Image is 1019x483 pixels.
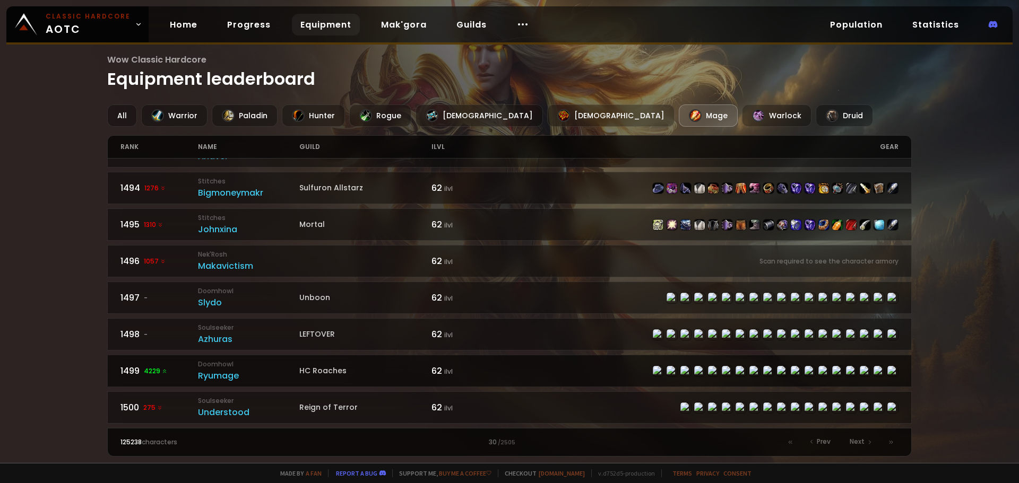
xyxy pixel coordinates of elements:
[198,296,299,309] div: Slydo
[349,104,411,127] div: Rogue
[736,183,746,194] img: item-19683
[107,282,912,314] a: 1497-DoomhowlSlydoUnboon62 ilvlitem-16795item-17109item-11782item-4334item-16798item-11662item-13...
[198,177,299,186] small: Stitches
[749,219,760,230] img: item-11822
[439,469,491,477] a: Buy me a coffee
[107,245,912,277] a: 14961057 Nek'RoshMakavictism62 ilvlScan required to see the character armory
[198,223,299,236] div: Johnxina
[107,172,912,204] a: 14941276 StitchesBigmoneymakrSulfuron Allstarz62 ilvlitem-18727item-19876item-21468item-4334item-...
[144,220,163,230] span: 1310
[120,218,198,231] div: 1495
[299,292,431,303] div: Unboon
[805,219,815,230] img: item-22433
[860,183,870,194] img: item-22379
[509,136,899,158] div: gear
[667,183,677,194] img: item-19876
[144,257,166,266] span: 1057
[107,104,137,127] div: All
[816,104,873,127] div: Druid
[198,136,299,158] div: name
[120,401,198,414] div: 1500
[144,183,166,193] span: 1276
[198,406,299,419] div: Understood
[198,286,299,296] small: Doomhowl
[846,219,857,230] img: item-18811
[143,403,163,412] span: 275
[431,328,509,341] div: 62
[299,136,431,158] div: guild
[292,14,360,36] a: Equipment
[696,469,719,477] a: Privacy
[219,14,279,36] a: Progress
[107,355,912,387] a: 14994229 DoomhowlRyumageHC Roaches62 ilvlitem-22267item-22403item-21468item-4335item-22069item-11...
[144,330,148,339] span: -
[498,438,515,447] small: / 2505
[539,469,585,477] a: [DOMAIN_NAME]
[722,219,732,230] img: item-11662
[759,257,899,266] small: Scan required to see the character armory
[198,359,299,369] small: Doomhowl
[431,364,509,377] div: 62
[46,12,131,21] small: Classic Hardcore
[431,291,509,304] div: 62
[120,437,142,446] span: 125238
[120,364,198,377] div: 1499
[680,219,691,230] img: item-22412
[416,104,543,127] div: [DEMOGRAPHIC_DATA]
[6,6,149,42] a: Classic HardcoreAOTC
[198,396,299,406] small: Soulseeker
[444,221,453,230] small: ilvl
[373,14,435,36] a: Mak'gora
[448,14,495,36] a: Guilds
[198,259,299,273] div: Makavictism
[805,183,815,194] img: item-22721
[198,250,299,259] small: Nek'Rosh
[672,469,692,477] a: Terms
[144,366,168,376] span: 4229
[198,332,299,346] div: Azhuras
[299,402,431,413] div: Reign of Terror
[763,183,774,194] img: item-22063
[777,219,788,230] img: item-13253
[904,14,968,36] a: Statistics
[850,437,865,446] span: Next
[667,219,677,230] img: item-12103
[818,183,829,194] img: item-2820
[120,291,198,304] div: 1497
[198,186,299,199] div: Bigmoneymakr
[736,219,746,230] img: item-12965
[887,183,898,194] img: item-22408
[722,183,732,194] img: item-11662
[392,469,491,477] span: Support me,
[141,104,208,127] div: Warrior
[431,401,509,414] div: 62
[299,182,431,194] div: Sulfuron Allstarz
[777,183,788,194] img: item-22066
[444,330,453,339] small: ilvl
[874,219,884,230] img: item-11904
[887,219,898,230] img: item-22408
[444,294,453,303] small: ilvl
[107,391,912,424] a: 1500275 SoulseekerUnderstoodReign of Terror62 ilvlitem-16686item-19876item-19845item-19682item-13...
[846,183,857,194] img: item-11623
[860,219,870,230] img: item-7714
[723,469,752,477] a: Consent
[444,257,453,266] small: ilvl
[315,437,704,447] div: 30
[120,437,315,447] div: characters
[653,219,663,230] img: item-19886
[444,184,453,193] small: ilvl
[832,219,843,230] img: item-11122
[874,183,884,194] img: item-19142
[822,14,891,36] a: Population
[763,219,774,230] img: item-19846
[708,219,719,230] img: item-14340
[431,254,509,268] div: 62
[282,104,345,127] div: Hunter
[107,53,912,92] h1: Equipment leaderboard
[299,329,431,340] div: LEFTOVER
[791,219,801,230] img: item-12543
[198,323,299,332] small: Soulseeker
[274,469,322,477] span: Made by
[336,469,377,477] a: Report a bug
